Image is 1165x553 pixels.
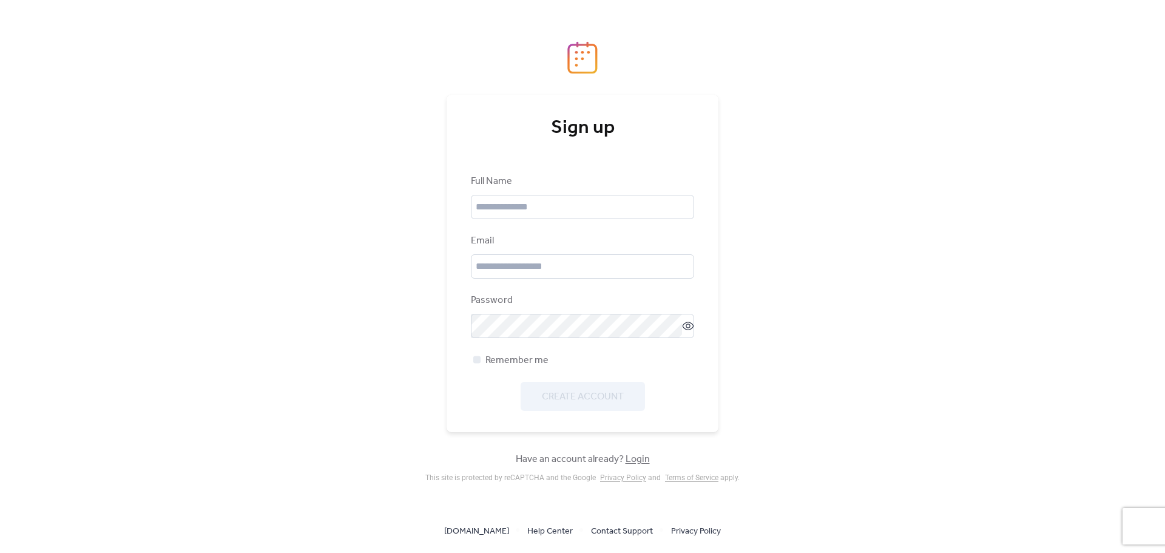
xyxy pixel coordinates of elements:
a: Privacy Policy [600,473,646,482]
span: Have an account already? [516,452,650,467]
div: Email [471,234,692,248]
span: Privacy Policy [671,524,721,539]
span: Remember me [485,353,549,368]
span: Contact Support [591,524,653,539]
div: Password [471,293,692,308]
a: Login [626,450,650,469]
a: Privacy Policy [671,523,721,538]
a: Terms of Service [665,473,718,482]
div: Full Name [471,174,692,189]
img: logo [567,41,598,74]
a: [DOMAIN_NAME] [444,523,509,538]
a: Help Center [527,523,573,538]
div: This site is protected by reCAPTCHA and the Google and apply . [425,473,740,482]
div: Sign up [471,116,694,140]
span: [DOMAIN_NAME] [444,524,509,539]
span: Help Center [527,524,573,539]
a: Contact Support [591,523,653,538]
